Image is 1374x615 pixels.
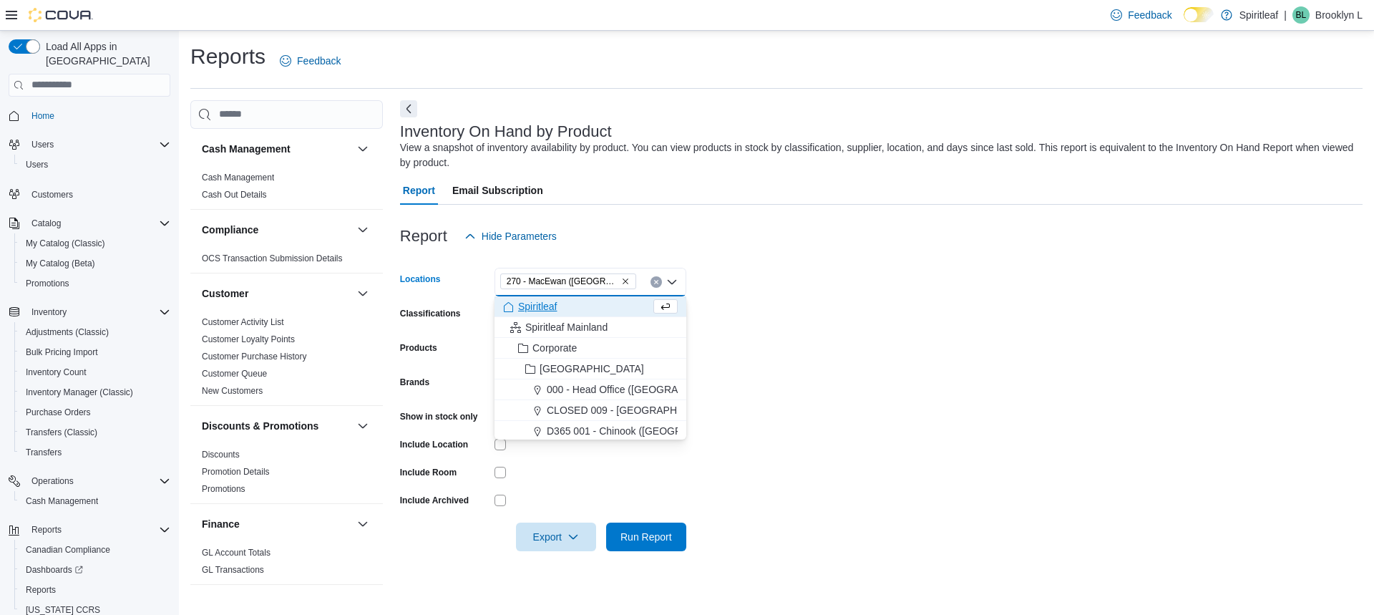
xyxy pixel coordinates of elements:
a: New Customers [202,386,263,396]
button: Transfers (Classic) [14,422,176,442]
span: Operations [31,475,74,487]
button: Customers [3,183,176,204]
span: Report [403,176,435,205]
span: Corporate [532,341,577,355]
span: Canadian Compliance [20,541,170,558]
span: My Catalog (Beta) [20,255,170,272]
div: Compliance [190,250,383,273]
button: 000 - Head Office ([GEOGRAPHIC_DATA]) [494,379,686,400]
label: Classifications [400,308,461,319]
span: Reports [26,584,56,596]
span: Inventory Count [20,364,170,381]
span: Cash Management [202,172,274,183]
span: Inventory Count [26,367,87,378]
button: [GEOGRAPHIC_DATA] [494,359,686,379]
span: Catalog [31,218,61,229]
a: Customer Activity List [202,317,284,327]
label: Brands [400,377,429,388]
span: Cash Out Details [202,189,267,200]
button: Spiritleaf [494,296,686,317]
img: Cova [29,8,93,22]
span: Customer Loyalty Points [202,334,295,345]
span: GL Transactions [202,564,264,576]
button: Catalog [3,213,176,233]
a: Cash Management [20,493,104,510]
span: 000 - Head Office ([GEOGRAPHIC_DATA]) [547,382,739,397]
button: Discounts & Promotions [354,417,371,435]
p: | [1284,6,1287,24]
span: Users [31,139,54,150]
a: Customer Queue [202,369,267,379]
button: Remove 270 - MacEwan (Edmonton) from selection in this group [621,277,630,286]
button: Inventory Manager (Classic) [14,382,176,402]
span: Inventory Manager (Classic) [20,384,170,401]
a: Feedback [274,47,346,75]
span: Bulk Pricing Import [26,347,98,358]
button: Users [26,136,59,153]
button: Bulk Pricing Import [14,342,176,362]
label: Locations [400,273,441,285]
span: Users [26,136,170,153]
button: Reports [14,580,176,600]
span: Promotions [20,275,170,292]
span: Feedback [297,54,341,68]
span: Discounts [202,449,240,460]
button: Catalog [26,215,67,232]
button: Adjustments (Classic) [14,322,176,342]
h3: Customer [202,286,248,301]
button: Cash Management [14,491,176,511]
label: Include Room [400,467,457,478]
a: Home [26,107,60,125]
span: Run Report [620,530,672,544]
h1: Reports [190,42,265,71]
span: Inventory Manager (Classic) [26,387,133,398]
span: Customers [31,189,73,200]
span: Cash Management [20,493,170,510]
span: My Catalog (Beta) [26,258,95,269]
button: Finance [354,515,371,533]
a: Adjustments (Classic) [20,324,114,341]
a: GL Account Totals [202,548,271,558]
span: Adjustments (Classic) [20,324,170,341]
span: Transfers (Classic) [20,424,170,441]
button: Cash Management [354,140,371,158]
button: CLOSED 009 - [GEOGRAPHIC_DATA]. [494,400,686,421]
a: Transfers [20,444,67,461]
span: Users [26,159,48,170]
h3: Inventory On Hand by Product [400,123,612,140]
a: Cash Management [202,173,274,183]
div: Customer [190,314,383,405]
a: Customer Loyalty Points [202,334,295,344]
button: Purchase Orders [14,402,176,422]
button: Next [400,100,417,117]
span: Home [31,110,54,122]
button: Finance [202,517,351,531]
a: Promotions [202,484,245,494]
button: My Catalog (Beta) [14,253,176,273]
button: Discounts & Promotions [202,419,351,433]
button: D365 001 - Chinook ([GEOGRAPHIC_DATA]) [494,421,686,442]
p: Spiritleaf [1239,6,1278,24]
span: Spiritleaf [518,299,557,314]
span: GL Account Totals [202,547,271,558]
a: My Catalog (Classic) [20,235,111,252]
span: Purchase Orders [20,404,170,421]
span: Canadian Compliance [26,544,110,556]
label: Products [400,342,437,354]
button: Spiritleaf Mainland [494,317,686,338]
span: My Catalog (Classic) [26,238,105,249]
span: 270 - MacEwan ([GEOGRAPHIC_DATA]) [507,274,618,289]
span: Customer Activity List [202,316,284,328]
button: Home [3,105,176,126]
a: My Catalog (Beta) [20,255,101,272]
span: CLOSED 009 - [GEOGRAPHIC_DATA]. [547,403,723,417]
button: Users [3,135,176,155]
a: Transfers (Classic) [20,424,103,441]
button: Export [516,523,596,551]
a: Reports [20,581,62,599]
span: Reports [26,521,170,538]
label: Include Location [400,439,468,450]
label: Show in stock only [400,411,478,422]
h3: Compliance [202,223,258,237]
